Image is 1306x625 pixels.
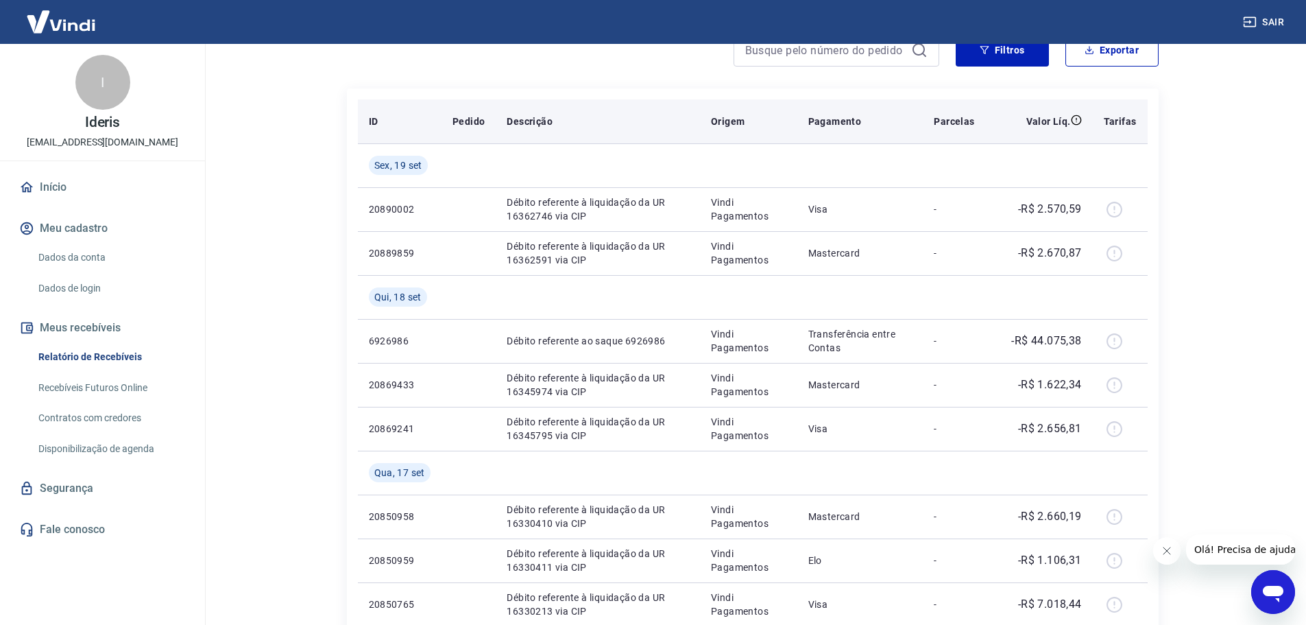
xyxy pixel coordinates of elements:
[369,115,378,128] p: ID
[1251,570,1295,614] iframe: Botão para abrir a janela de mensagens
[934,202,974,216] p: -
[369,334,431,348] p: 6926986
[711,371,786,399] p: Vindi Pagamentos
[1153,537,1181,565] iframe: Fechar mensagem
[1065,34,1159,67] button: Exportar
[374,290,422,304] span: Qui, 18 set
[934,554,974,567] p: -
[369,378,431,392] p: 20869433
[808,510,912,523] p: Mastercard
[1240,10,1290,35] button: Sair
[1018,421,1082,437] p: -R$ 2.656,81
[33,343,189,371] a: Relatório de Recebíveis
[507,371,689,399] p: Débito referente à liquidação da UR 16345974 via CIP
[711,115,745,128] p: Origem
[33,244,189,272] a: Dados da conta
[16,515,189,545] a: Fale conosco
[711,327,786,355] p: Vindi Pagamentos
[16,473,189,504] a: Segurança
[956,34,1049,67] button: Filtros
[8,10,115,21] span: Olá! Precisa de ajuda?
[507,591,689,618] p: Débito referente à liquidação da UR 16330213 via CIP
[711,415,786,443] p: Vindi Pagamentos
[27,135,178,150] p: [EMAIL_ADDRESS][DOMAIN_NAME]
[85,115,121,130] p: Ideris
[711,503,786,530] p: Vindi Pagamentos
[934,422,974,436] p: -
[369,246,431,260] p: 20889859
[16,1,106,43] img: Vindi
[934,378,974,392] p: -
[507,115,553,128] p: Descrição
[934,598,974,611] p: -
[369,554,431,567] p: 20850959
[1018,552,1082,569] p: -R$ 1.106,31
[711,239,786,267] p: Vindi Pagamentos
[1011,333,1081,349] p: -R$ 44.075,38
[745,40,906,60] input: Busque pelo número do pedido
[16,313,189,343] button: Meus recebíveis
[711,196,786,223] p: Vindi Pagamentos
[507,334,689,348] p: Débito referente ao saque 6926986
[934,334,974,348] p: -
[934,246,974,260] p: -
[1186,534,1295,565] iframe: Mensagem da empresa
[1018,201,1082,217] p: -R$ 2.570,59
[808,598,912,611] p: Visa
[33,404,189,432] a: Contratos com credores
[808,554,912,567] p: Elo
[711,591,786,618] p: Vindi Pagamentos
[1104,115,1137,128] p: Tarifas
[1018,596,1082,613] p: -R$ 7.018,44
[1026,115,1071,128] p: Valor Líq.
[808,422,912,436] p: Visa
[369,510,431,523] p: 20850958
[808,202,912,216] p: Visa
[1018,245,1082,261] p: -R$ 2.670,87
[808,246,912,260] p: Mastercard
[452,115,485,128] p: Pedido
[934,510,974,523] p: -
[369,202,431,216] p: 20890002
[33,374,189,402] a: Recebíveis Futuros Online
[808,378,912,392] p: Mastercard
[711,547,786,574] p: Vindi Pagamentos
[374,466,425,480] span: Qua, 17 set
[16,172,189,202] a: Início
[33,435,189,463] a: Disponibilização de agenda
[369,598,431,611] p: 20850765
[1018,508,1082,525] p: -R$ 2.660,19
[16,213,189,244] button: Meu cadastro
[507,239,689,267] p: Débito referente à liquidação da UR 16362591 via CIP
[507,196,689,223] p: Débito referente à liquidação da UR 16362746 via CIP
[808,115,862,128] p: Pagamento
[507,415,689,443] p: Débito referente à liquidação da UR 16345795 via CIP
[369,422,431,436] p: 20869241
[507,547,689,574] p: Débito referente à liquidação da UR 16330411 via CIP
[33,274,189,303] a: Dados de login
[374,158,422,172] span: Sex, 19 set
[507,503,689,530] p: Débito referente à liquidação da UR 16330410 via CIP
[1018,377,1082,393] p: -R$ 1.622,34
[75,55,130,110] div: I
[808,327,912,355] p: Transferência entre Contas
[934,115,974,128] p: Parcelas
